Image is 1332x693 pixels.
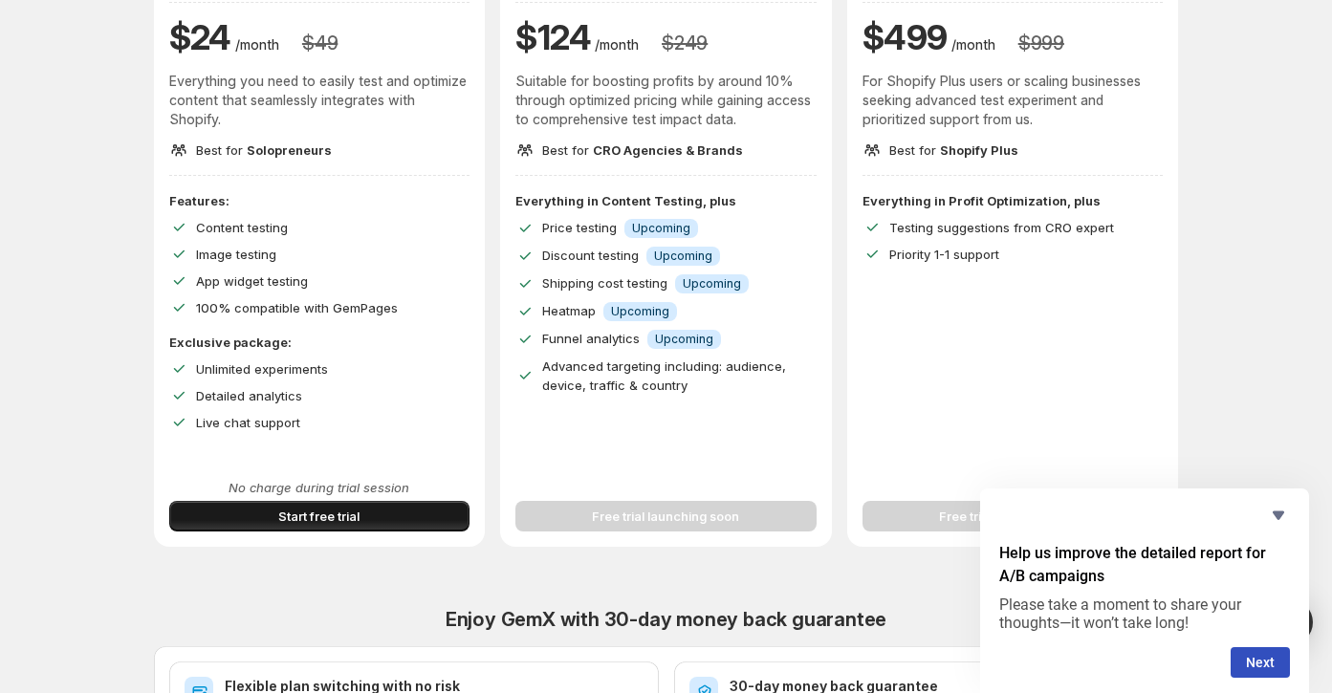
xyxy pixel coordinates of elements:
p: Everything in Content Testing, plus [515,191,817,210]
span: Unlimited experiments [196,361,328,377]
span: Upcoming [683,276,741,292]
span: Testing suggestions from CRO expert [889,220,1114,235]
h1: $ 499 [863,14,948,60]
span: Discount testing [542,248,639,263]
p: For Shopify Plus users or scaling businesses seeking advanced test experiment and prioritized sup... [863,72,1164,129]
button: Hide survey [1267,504,1290,527]
span: Content testing [196,220,288,235]
p: No charge during trial session [169,478,470,497]
p: /month [951,35,995,54]
button: Start free trial [169,501,470,531]
span: CRO Agencies & Brands [593,142,743,158]
p: Please take a moment to share your thoughts—it won’t take long! [999,596,1290,632]
span: 100% compatible with GemPages [196,300,398,315]
div: Help us improve the detailed report for A/B campaigns [999,504,1290,678]
span: Upcoming [611,304,669,319]
p: Exclusive package: [169,333,470,352]
span: Upcoming [632,221,690,236]
span: Price testing [542,220,617,235]
span: Start free trial [278,507,360,526]
span: Solopreneurs [247,142,332,158]
h1: $ 124 [515,14,591,60]
p: /month [235,35,279,54]
h3: $ 999 [1018,32,1064,54]
span: Detailed analytics [196,388,302,403]
span: Heatmap [542,303,596,318]
span: Priority 1-1 support [889,247,999,262]
p: /month [595,35,639,54]
span: Upcoming [654,249,712,264]
h2: Help us improve the detailed report for A/B campaigns [999,542,1290,588]
h1: $ 24 [169,14,231,60]
button: Next question [1231,647,1290,678]
span: Image testing [196,247,276,262]
span: Shipping cost testing [542,275,667,291]
span: Live chat support [196,415,300,430]
h2: Enjoy GemX with 30-day money back guarantee [154,608,1179,631]
span: App widget testing [196,273,308,289]
p: Suitable for boosting profits by around 10% through optimized pricing while gaining access to com... [515,72,817,129]
p: Features: [169,191,470,210]
p: Best for [889,141,1018,160]
p: Best for [196,141,332,160]
p: Best for [542,141,743,160]
span: Shopify Plus [940,142,1018,158]
span: Upcoming [655,332,713,347]
span: Advanced targeting including: audience, device, traffic & country [542,358,786,393]
h3: $ 49 [302,32,338,54]
p: Everything in Profit Optimization, plus [863,191,1164,210]
p: Everything you need to easily test and optimize content that seamlessly integrates with Shopify. [169,72,470,129]
span: Funnel analytics [542,331,640,346]
h3: $ 249 [662,32,708,54]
